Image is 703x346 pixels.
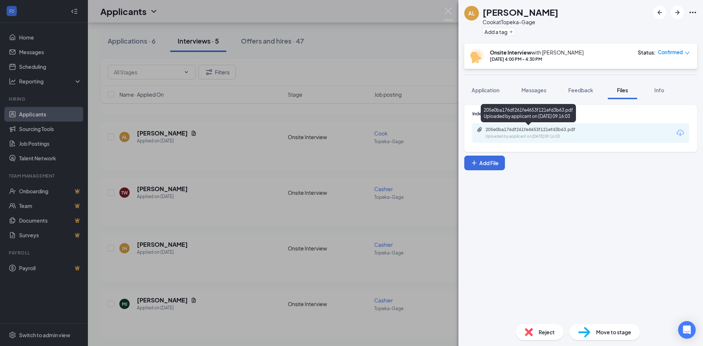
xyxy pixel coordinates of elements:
[638,49,656,56] div: Status :
[685,51,690,56] span: down
[477,127,483,133] svg: Paperclip
[658,49,683,56] span: Confirmed
[509,30,513,34] svg: Plus
[671,6,684,19] button: ArrowRight
[490,49,531,56] b: Onsite Interview
[617,87,628,93] span: Files
[678,321,696,339] div: Open Intercom Messenger
[539,328,555,336] span: Reject
[464,156,505,170] button: Add FilePlus
[568,87,593,93] span: Feedback
[676,129,685,137] svg: Download
[472,87,499,93] span: Application
[483,28,515,36] button: PlusAdd a tag
[653,6,666,19] button: ArrowLeftNew
[688,8,697,17] svg: Ellipses
[481,104,576,122] div: 205e0ba176df261fe4653f121efd3b63.pdf Uploaded by applicant on [DATE] 09:16:03
[655,8,664,17] svg: ArrowLeftNew
[470,159,478,167] svg: Plus
[673,8,682,17] svg: ArrowRight
[472,111,689,117] div: Indeed Resume
[521,87,546,93] span: Messages
[486,127,588,133] div: 205e0ba176df261fe4653f121efd3b63.pdf
[483,18,558,26] div: Cook at Topeka-Gage
[596,328,631,336] span: Move to stage
[490,56,584,62] div: [DATE] 4:00 PM - 4:30 PM
[490,49,584,56] div: with [PERSON_NAME]
[486,134,595,139] div: Uploaded by applicant on [DATE] 09:16:03
[483,6,558,18] h1: [PERSON_NAME]
[654,87,664,93] span: Info
[477,127,595,139] a: Paperclip205e0ba176df261fe4653f121efd3b63.pdfUploaded by applicant on [DATE] 09:16:03
[468,10,475,17] div: AL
